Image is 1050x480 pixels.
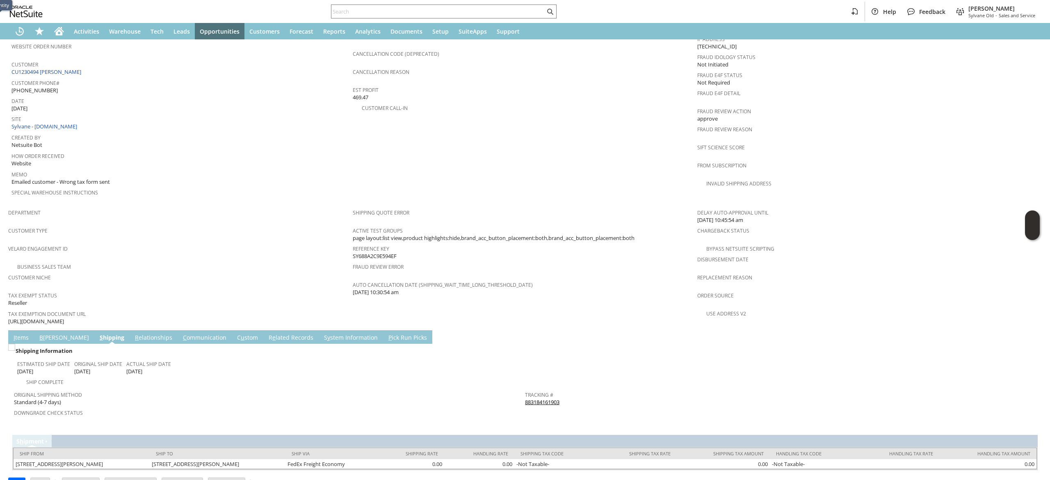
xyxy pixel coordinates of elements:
div: Ship From [20,450,144,457]
span: [DATE] [17,368,33,375]
span: [TECHNICAL_ID] [697,43,737,50]
a: Recent Records [10,23,30,39]
a: Business Sales Team [17,263,71,270]
span: [PERSON_NAME] [968,5,1035,12]
a: Support [492,23,525,39]
div: Handling Rate [450,450,508,457]
a: Cancellation Code (deprecated) [353,50,439,57]
svg: logo [10,6,43,17]
span: C [183,334,187,341]
span: Standard (4-7 days) [14,398,61,406]
a: Actual Ship Date [126,361,171,368]
span: Warehouse [109,27,141,35]
a: IP Address [697,36,725,43]
td: 0.00 [677,459,770,469]
span: Tech [151,27,164,35]
a: Department [8,209,41,216]
a: Relationships [133,334,174,343]
a: 883184161903 [525,398,559,406]
span: y [327,334,330,341]
a: Analytics [350,23,386,39]
div: Ship To [156,450,280,457]
span: page layout:list view,product highlights:hide,brand_acc_button_placement:both,brand_acc_button_pl... [353,234,635,242]
a: Items [11,334,31,343]
td: -Not Taxable- [514,459,597,469]
a: Created By [11,134,41,141]
span: Setup [432,27,449,35]
a: Opportunities [195,23,244,39]
a: Est Profit [353,87,379,94]
a: Home [49,23,69,39]
span: Analytics [355,27,381,35]
a: Custom [235,334,260,343]
td: 0.00 [444,459,514,469]
a: Customer Phone# [11,80,59,87]
a: Special Warehouse Instructions [11,189,98,196]
td: -Not Taxable- [770,459,856,469]
div: Shipping Tax Rate [603,450,671,457]
a: Disbursement Date [697,256,749,263]
a: Sift Science Score [697,144,745,151]
td: [STREET_ADDRESS][PERSON_NAME] [150,459,286,469]
div: Handling Tax Rate [862,450,934,457]
a: Fraud E4F Detail [697,90,740,97]
a: Shipping [98,334,126,343]
a: Date [11,98,24,105]
span: Forecast [290,27,313,35]
svg: Home [54,26,64,36]
span: Activities [74,27,99,35]
a: Order Source [697,292,734,299]
svg: Search [545,7,555,16]
a: Tracking # [525,391,553,398]
span: Feedback [919,8,945,16]
a: Original Ship Date [74,361,122,368]
span: Oracle Guided Learning Widget. To move around, please hold and drag [1025,226,1040,240]
a: Fraud Review Reason [697,126,752,133]
span: [DATE] [126,368,142,375]
img: Unchecked [8,344,15,351]
div: Shipping Rate [383,450,438,457]
a: Site [11,116,21,123]
div: Shipping Tax Code [520,450,591,457]
a: Customers [244,23,285,39]
a: Velaro Engagement ID [8,245,68,252]
a: Activities [69,23,104,39]
a: Leads [169,23,195,39]
div: Handling Tax Code [776,450,850,457]
span: e [272,334,276,341]
a: Customer [11,61,38,68]
a: Auto Cancellation Date (shipping_wait_time_long_threshold_date) [353,281,533,288]
span: Reseller [8,299,27,307]
span: Website [11,160,31,167]
a: Original Shipping Method [14,391,82,398]
td: 0.00 [939,459,1036,469]
a: Related Records [267,334,315,343]
span: P [388,334,392,341]
span: [DATE] 10:30:54 am [353,288,399,296]
td: FedEx Freight Economy [285,459,377,469]
a: Website Order Number [11,43,71,50]
svg: Shortcuts [34,26,44,36]
a: B[PERSON_NAME] [37,334,91,343]
a: Downgrade Check Status [14,409,83,416]
a: Fraud E4F Status [697,72,742,79]
a: Communication [181,334,228,343]
a: Pick Run Picks [386,334,429,343]
span: I [14,334,15,341]
span: Netsuite Bot [11,141,42,149]
a: Shipping Quote Error [353,209,409,216]
td: 0.00 [377,459,444,469]
span: [DATE] [74,368,90,375]
a: Delay Auto-Approval Until [697,209,768,216]
span: [DATE] [11,105,27,112]
a: Customer Niche [8,274,51,281]
div: Shipping Tax Amount [683,450,764,457]
a: Documents [386,23,427,39]
a: Customer Type [8,227,48,234]
span: u [241,334,244,341]
a: Forecast [285,23,318,39]
a: Fraud Review Action [697,108,751,115]
span: Leads [173,27,190,35]
a: How Order Received [11,153,64,160]
a: Tech [146,23,169,39]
